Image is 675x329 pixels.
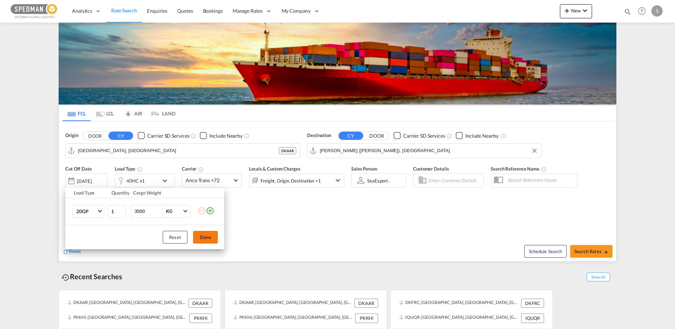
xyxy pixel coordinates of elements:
[206,207,214,215] md-icon: icon-plus-circle-outline
[166,208,172,214] div: KG
[65,188,107,198] th: Load Type
[107,188,129,198] th: Quantity
[134,205,162,217] input: Enter Weight
[163,231,187,244] button: Reset
[72,205,104,218] md-select: Choose: 20GP
[108,205,126,218] input: Qty
[197,207,206,215] md-icon: icon-minus-circle-outline
[193,231,218,244] button: Done
[76,208,97,215] span: 20GP
[133,190,193,196] div: Cargo Weight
